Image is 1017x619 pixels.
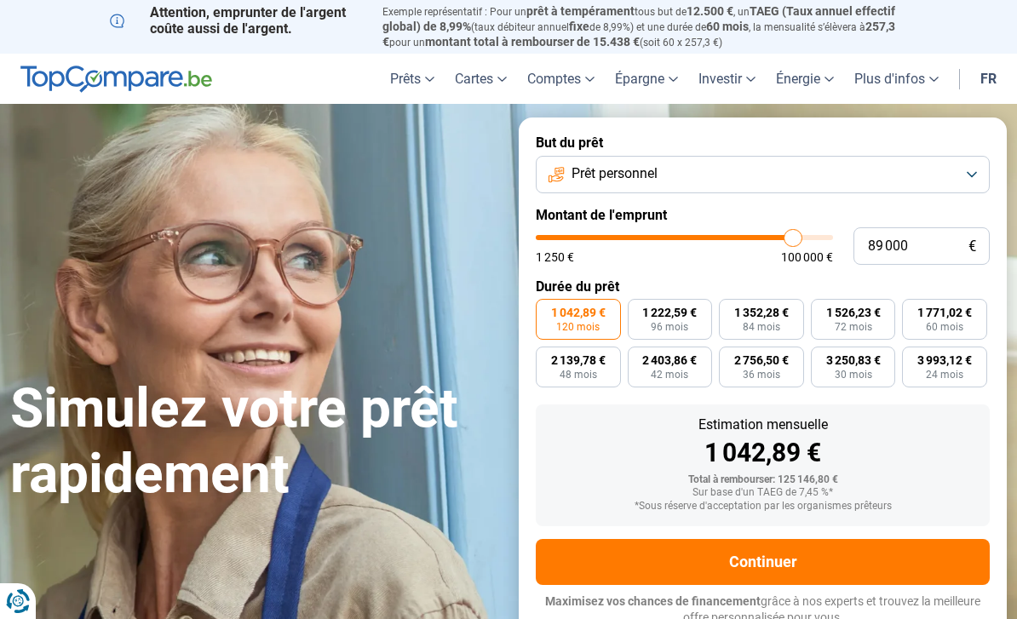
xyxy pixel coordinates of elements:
[766,54,844,104] a: Énergie
[517,54,605,104] a: Comptes
[572,164,658,183] span: Prêt personnel
[734,307,789,318] span: 1 352,28 €
[545,594,761,608] span: Maximisez vos chances de financement
[536,539,990,585] button: Continuer
[549,474,976,486] div: Total à rembourser: 125 146,80 €
[917,354,972,366] span: 3 993,12 €
[835,322,872,332] span: 72 mois
[926,322,963,332] span: 60 mois
[536,135,990,151] label: But du prêt
[651,370,688,380] span: 42 mois
[569,20,589,33] span: fixe
[743,322,780,332] span: 84 mois
[536,207,990,223] label: Montant de l'emprunt
[560,370,597,380] span: 48 mois
[968,239,976,254] span: €
[536,251,574,263] span: 1 250 €
[781,251,833,263] span: 100 000 €
[917,307,972,318] span: 1 771,02 €
[425,35,640,49] span: montant total à rembourser de 15.438 €
[743,370,780,380] span: 36 mois
[835,370,872,380] span: 30 mois
[551,307,606,318] span: 1 042,89 €
[20,66,212,93] img: TopCompare
[536,156,990,193] button: Prêt personnel
[687,4,733,18] span: 12.500 €
[10,376,498,507] h1: Simulez votre prêt rapidement
[651,322,688,332] span: 96 mois
[110,4,362,37] p: Attention, emprunter de l'argent coûte aussi de l'argent.
[536,278,990,295] label: Durée du prêt
[688,54,766,104] a: Investir
[551,354,606,366] span: 2 139,78 €
[706,20,749,33] span: 60 mois
[382,4,895,33] span: TAEG (Taux annuel effectif global) de 8,99%
[826,354,881,366] span: 3 250,83 €
[445,54,517,104] a: Cartes
[549,440,976,466] div: 1 042,89 €
[926,370,963,380] span: 24 mois
[380,54,445,104] a: Prêts
[605,54,688,104] a: Épargne
[549,487,976,499] div: Sur base d'un TAEG de 7,45 %*
[970,54,1007,104] a: fr
[382,20,895,49] span: 257,3 €
[526,4,635,18] span: prêt à tempérament
[642,307,697,318] span: 1 222,59 €
[549,501,976,513] div: *Sous réserve d'acceptation par les organismes prêteurs
[642,354,697,366] span: 2 403,86 €
[549,418,976,432] div: Estimation mensuelle
[734,354,789,366] span: 2 756,50 €
[382,4,907,49] p: Exemple représentatif : Pour un tous but de , un (taux débiteur annuel de 8,99%) et une durée de ...
[826,307,881,318] span: 1 526,23 €
[556,322,600,332] span: 120 mois
[844,54,949,104] a: Plus d'infos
